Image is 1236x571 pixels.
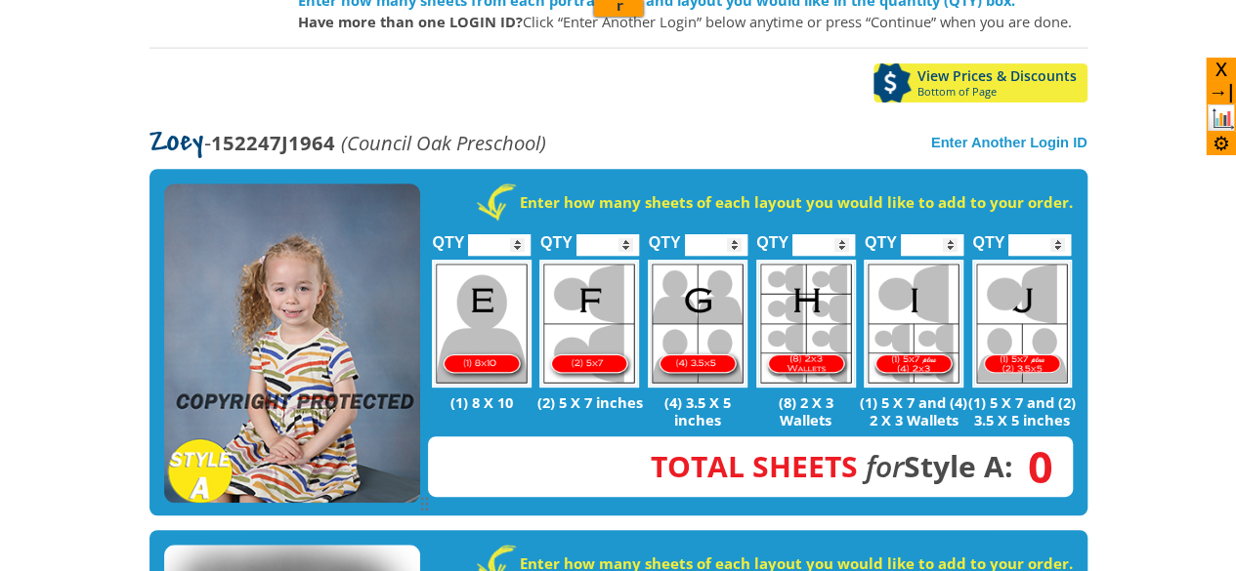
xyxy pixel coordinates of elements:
[1013,456,1053,477] span: 0
[432,213,464,261] label: QTY
[968,393,1077,428] p: (1) 5 X 7 and (2) 3.5 X 5 inches
[1206,103,1236,132] div: Open the Quick View
[539,260,639,387] img: F
[149,132,546,154] p: -
[1206,58,1236,80] div: Close the sidebar
[972,213,1004,261] label: QTY
[649,213,681,261] label: QTY
[866,446,904,486] em: for
[651,446,1013,486] strong: Style A:
[520,192,1073,212] strong: Enter how many sheets of each layout you would like to add to your order.
[648,260,747,387] img: G
[1206,80,1236,103] div: Close all widgets
[874,63,1087,102] a: View Prices & DiscountsBottom of Page
[865,213,897,261] label: QTY
[535,393,644,411] p: (2) 5 X 7 inches
[365,20,398,34] a: Clear
[756,260,856,387] img: H
[298,12,523,31] strong: Have more than one LOGIN ID?
[211,129,335,156] strong: 152247J1964
[917,86,1087,98] span: Bottom of Page
[333,20,365,34] a: Copy
[756,213,788,261] label: QTY
[432,260,532,387] img: E
[651,446,858,486] span: Total Sheets
[149,128,204,159] span: Zoey
[301,20,333,34] a: View
[540,213,573,261] label: QTY
[341,129,546,156] em: (Council Oak Preschool)
[644,393,752,428] p: (4) 3.5 X 5 inches
[298,11,1087,32] p: Click “Enter Another Login” below anytime or press “Continue” when you are done.
[864,260,963,387] img: I
[972,260,1072,387] img: J
[860,393,968,428] p: (1) 5 X 7 and (4) 2 X 3 Wallets
[751,393,860,428] p: (8) 2 X 3 Wallets
[428,393,536,411] p: (1) 8 X 10
[164,184,420,504] img: STYLE A
[931,135,1087,150] a: Enter Another Login ID
[1206,132,1236,155] div: Customize your sidebar settings.
[48,7,72,31] img: sjand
